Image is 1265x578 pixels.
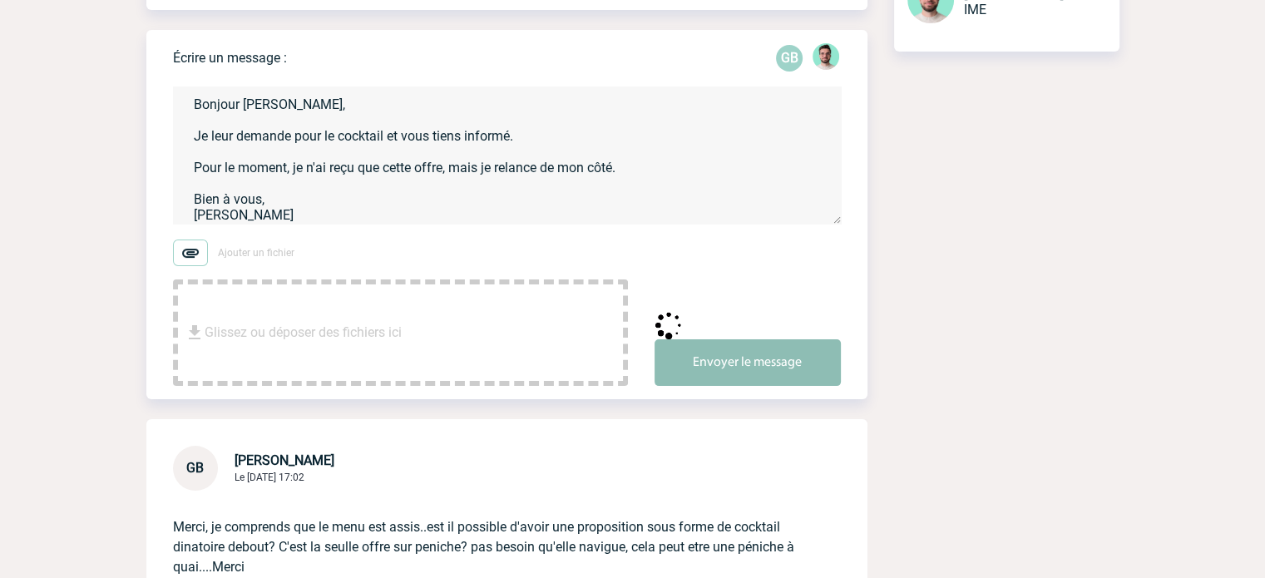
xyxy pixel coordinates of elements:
[235,452,334,468] span: [PERSON_NAME]
[173,491,794,577] p: Merci, je comprends que le menu est assis..est il possible d'avoir une proposition sous forme de ...
[776,45,803,72] div: Geoffroy BOUDON
[205,291,402,374] span: Glissez ou déposer des fichiers ici
[776,45,803,72] p: GB
[218,247,294,259] span: Ajouter un fichier
[185,323,205,343] img: file_download.svg
[964,2,986,17] span: IME
[655,339,841,386] button: Envoyer le message
[235,472,304,483] span: Le [DATE] 17:02
[186,460,204,476] span: GB
[173,50,287,66] p: Écrire un message :
[813,43,839,73] div: Benjamin ROLAND
[813,43,839,70] img: 121547-2.png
